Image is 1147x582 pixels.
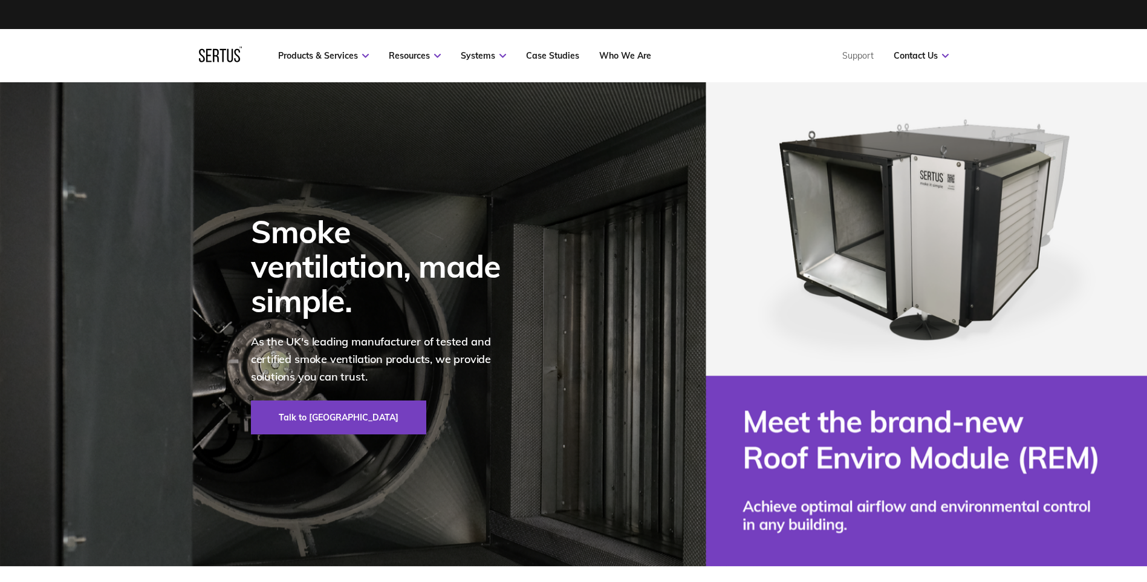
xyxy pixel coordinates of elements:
a: Resources [389,50,441,61]
a: Products & Services [278,50,369,61]
div: Smoke ventilation, made simple. [251,214,517,318]
a: Case Studies [526,50,579,61]
a: Talk to [GEOGRAPHIC_DATA] [251,401,426,434]
a: Who We Are [599,50,651,61]
a: Support [842,50,874,61]
a: Contact Us [894,50,949,61]
p: As the UK's leading manufacturer of tested and certified smoke ventilation products, we provide s... [251,333,517,385]
a: Systems [461,50,506,61]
